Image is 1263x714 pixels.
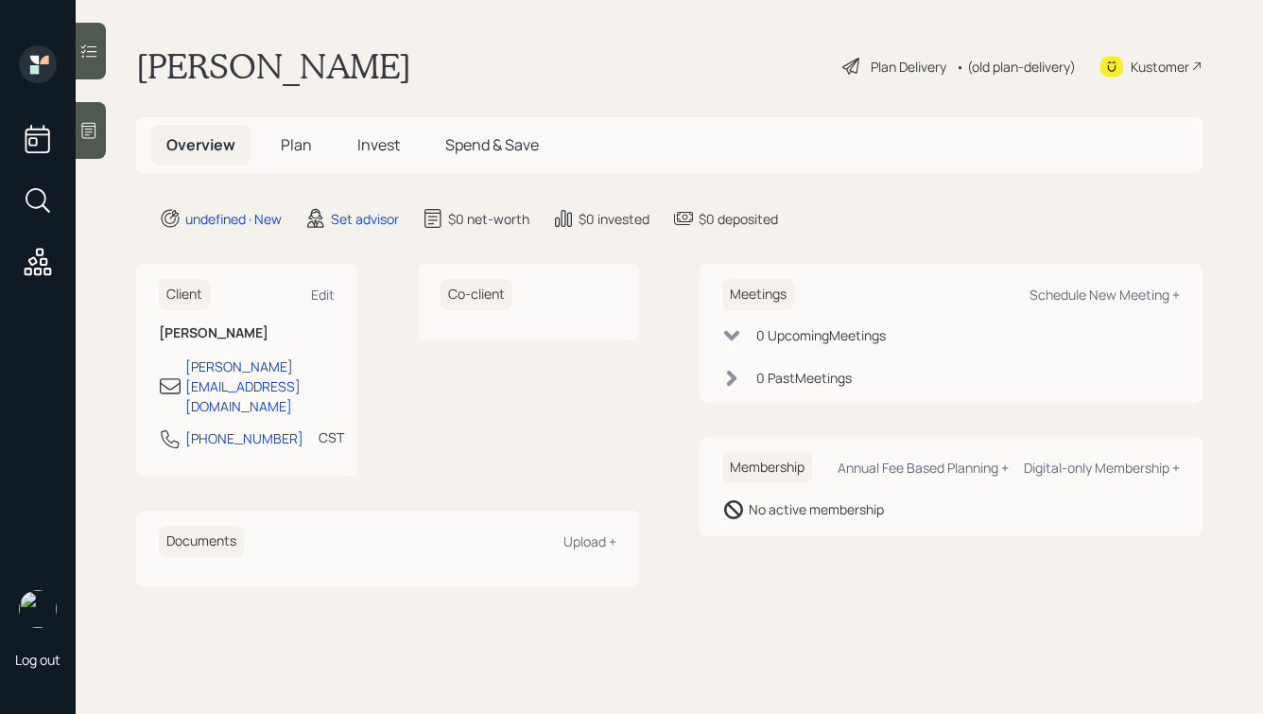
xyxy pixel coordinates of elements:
[15,651,61,669] div: Log out
[185,209,282,229] div: undefined · New
[281,134,312,155] span: Plan
[357,134,400,155] span: Invest
[956,57,1076,77] div: • (old plan-delivery)
[722,279,794,310] h6: Meetings
[185,357,335,416] div: [PERSON_NAME][EMAIL_ADDRESS][DOMAIN_NAME]
[722,452,812,483] h6: Membership
[1024,459,1180,477] div: Digital-only Membership +
[441,279,512,310] h6: Co-client
[579,209,649,229] div: $0 invested
[311,286,335,304] div: Edit
[838,459,1009,477] div: Annual Fee Based Planning +
[871,57,946,77] div: Plan Delivery
[1131,57,1189,77] div: Kustomer
[166,134,235,155] span: Overview
[319,427,344,447] div: CST
[1029,286,1180,304] div: Schedule New Meeting +
[445,134,539,155] span: Spend & Save
[185,428,303,448] div: [PHONE_NUMBER]
[331,209,399,229] div: Set advisor
[448,209,529,229] div: $0 net-worth
[159,526,244,557] h6: Documents
[159,279,210,310] h6: Client
[563,532,616,550] div: Upload +
[756,325,886,345] div: 0 Upcoming Meeting s
[19,590,57,628] img: hunter_neumayer.jpg
[699,209,778,229] div: $0 deposited
[749,499,884,519] div: No active membership
[159,325,335,341] h6: [PERSON_NAME]
[756,368,852,388] div: 0 Past Meeting s
[136,45,411,87] h1: [PERSON_NAME]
